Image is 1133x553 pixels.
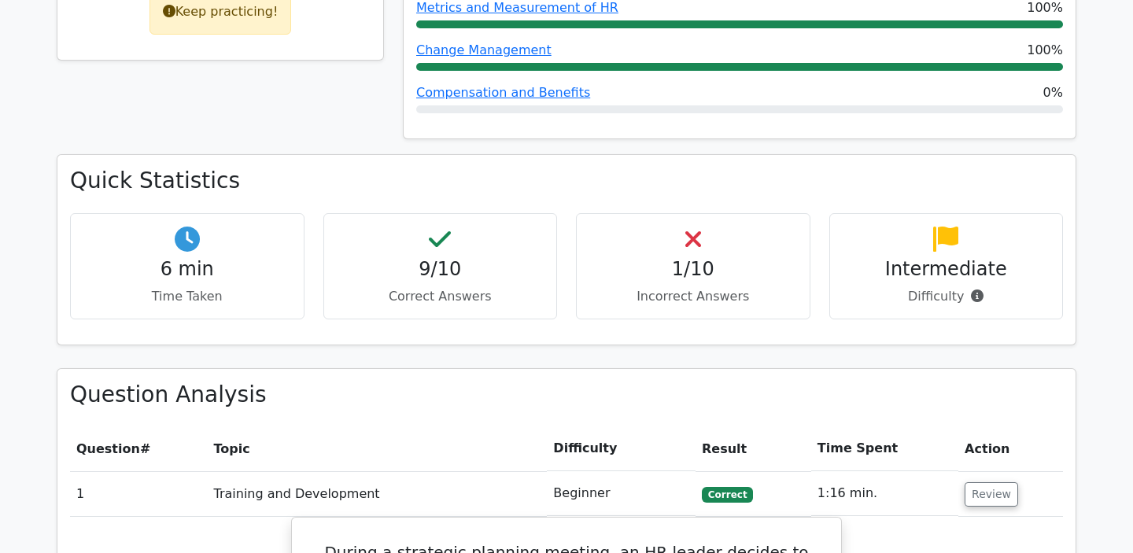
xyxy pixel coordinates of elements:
h4: 1/10 [589,258,797,281]
a: Compensation and Benefits [416,85,590,100]
span: 0% [1043,83,1063,102]
th: Topic [208,426,548,471]
td: 1 [70,471,208,516]
th: Result [696,426,811,471]
td: 1:16 min. [811,471,958,516]
h4: Intermediate [843,258,1050,281]
span: Question [76,441,140,456]
button: Review [965,482,1018,507]
p: Correct Answers [337,287,544,306]
th: Difficulty [547,426,696,471]
td: Training and Development [208,471,548,516]
th: # [70,426,208,471]
td: Beginner [547,471,696,516]
th: Time Spent [811,426,958,471]
p: Difficulty [843,287,1050,306]
h3: Question Analysis [70,382,1063,408]
h4: 9/10 [337,258,544,281]
h4: 6 min [83,258,291,281]
p: Incorrect Answers [589,287,797,306]
h3: Quick Statistics [70,168,1063,194]
a: Change Management [416,42,552,57]
p: Time Taken [83,287,291,306]
span: 100% [1027,41,1063,60]
span: Correct [702,487,753,503]
th: Action [958,426,1063,471]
